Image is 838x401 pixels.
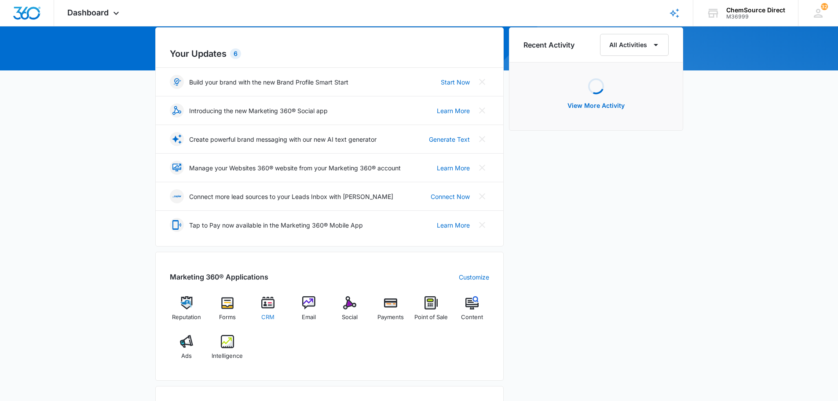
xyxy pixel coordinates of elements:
h2: Your Updates [170,47,489,60]
p: Build your brand with the new Brand Profile Smart Start [189,77,348,87]
button: Close [475,161,489,175]
span: Intelligence [212,352,243,361]
div: account id [726,14,785,20]
span: Dashboard [67,8,109,17]
p: Manage your Websites 360® website from your Marketing 360® account [189,163,401,173]
div: account name [726,7,785,14]
a: Connect Now [431,192,470,201]
a: Customize [459,272,489,282]
span: Payments [377,313,404,322]
span: Social [342,313,358,322]
a: Learn More [437,106,470,115]
button: Close [475,189,489,203]
button: View More Activity [559,95,633,116]
a: Content [455,296,489,328]
p: Connect more lead sources to your Leads Inbox with [PERSON_NAME] [189,192,393,201]
a: Point of Sale [414,296,448,328]
p: Introducing the new Marketing 360® Social app [189,106,328,115]
a: CRM [251,296,285,328]
button: Close [475,132,489,146]
a: Learn More [437,221,470,230]
button: Close [475,103,489,118]
a: Payments [373,296,407,328]
button: Close [475,218,489,232]
p: Create powerful brand messaging with our new AI text generator [189,135,377,144]
a: Ads [170,335,204,367]
div: notifications count [821,3,828,10]
a: Generate Text [429,135,470,144]
span: Forms [219,313,236,322]
a: Reputation [170,296,204,328]
a: Start Now [441,77,470,87]
span: CRM [261,313,274,322]
h6: Recent Activity [523,40,575,50]
span: Content [461,313,483,322]
a: Social [333,296,367,328]
h2: Marketing 360® Applications [170,272,268,282]
p: Tap to Pay now available in the Marketing 360® Mobile App [189,221,363,230]
button: Close [475,75,489,89]
span: Ads [181,352,192,361]
a: Intelligence [210,335,244,367]
button: All Activities [600,34,669,56]
a: Forms [210,296,244,328]
span: Point of Sale [414,313,448,322]
div: 6 [230,48,241,59]
a: Learn More [437,163,470,173]
span: 32 [821,3,828,10]
span: Email [302,313,316,322]
span: Reputation [172,313,201,322]
a: Email [292,296,326,328]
